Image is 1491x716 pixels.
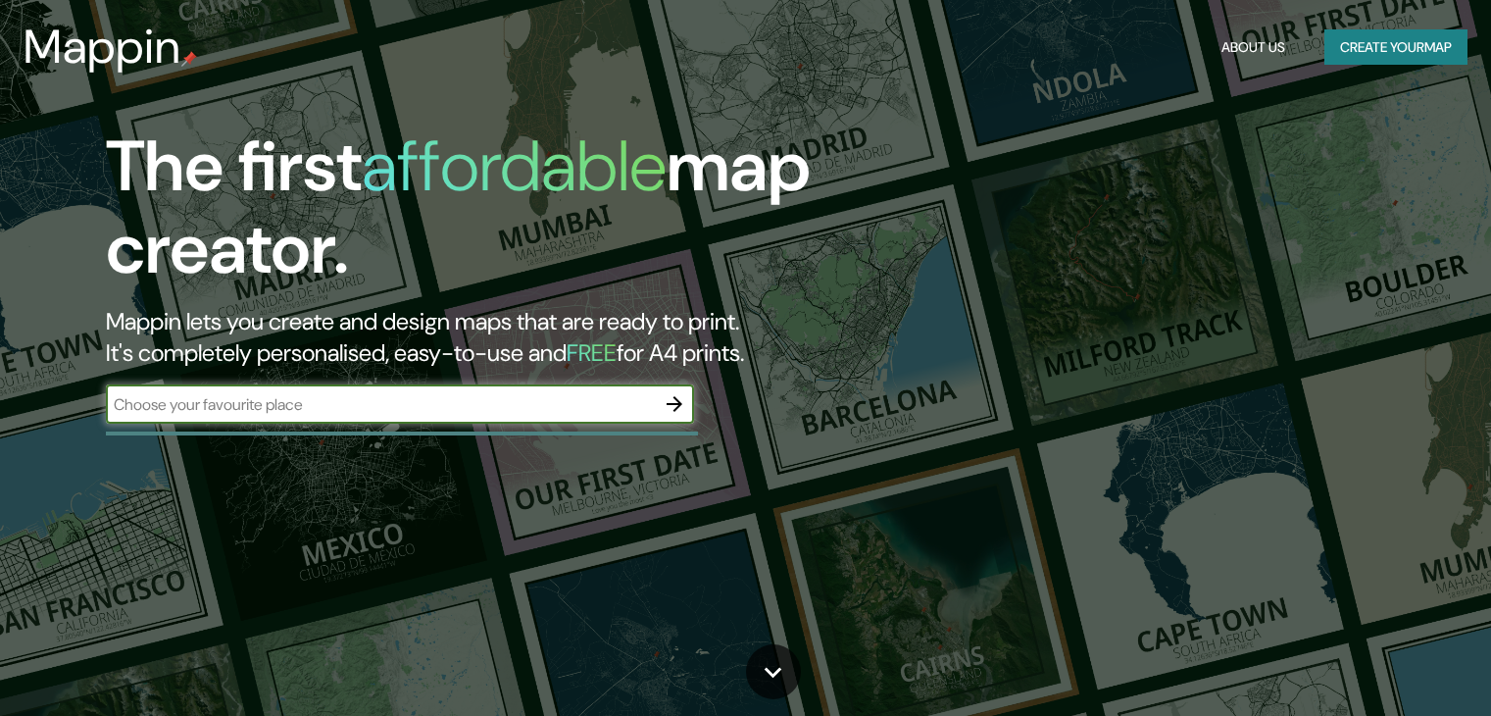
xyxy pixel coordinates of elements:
h2: Mappin lets you create and design maps that are ready to print. It's completely personalised, eas... [106,306,852,369]
h1: The first map creator. [106,126,852,306]
h5: FREE [567,337,617,368]
input: Choose your favourite place [106,393,655,416]
h1: affordable [362,121,667,212]
img: mappin-pin [181,51,197,67]
h3: Mappin [24,20,181,75]
button: About Us [1214,29,1293,66]
button: Create yourmap [1324,29,1467,66]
